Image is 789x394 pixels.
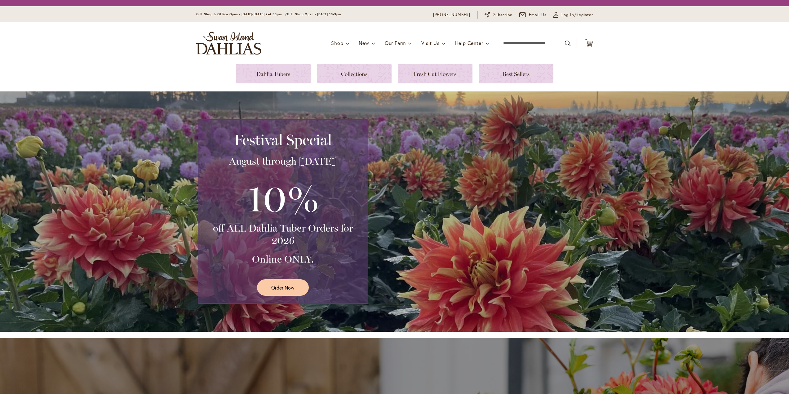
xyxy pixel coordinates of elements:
span: Help Center [455,40,483,46]
button: Search [565,38,570,48]
span: Shop [331,40,343,46]
span: Email Us [529,12,547,18]
a: store logo [196,32,261,55]
a: Order Now [257,279,309,296]
a: [PHONE_NUMBER] [433,12,471,18]
a: Subscribe [484,12,512,18]
a: Email Us [519,12,547,18]
span: Our Farm [385,40,406,46]
a: Log In/Register [553,12,593,18]
span: Gift Shop Open - [DATE] 10-3pm [287,12,341,16]
span: Log In/Register [561,12,593,18]
span: Order Now [271,284,295,291]
h3: off ALL Dahlia Tuber Orders for 2026 [206,222,360,247]
h2: Festival Special [206,131,360,148]
h3: August through [DATE] [206,155,360,167]
h3: 10% [206,174,360,222]
span: Visit Us [421,40,439,46]
span: Gift Shop & Office Open - [DATE]-[DATE] 9-4:30pm / [196,12,287,16]
span: Subscribe [493,12,513,18]
h3: Online ONLY. [206,253,360,265]
span: New [359,40,369,46]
